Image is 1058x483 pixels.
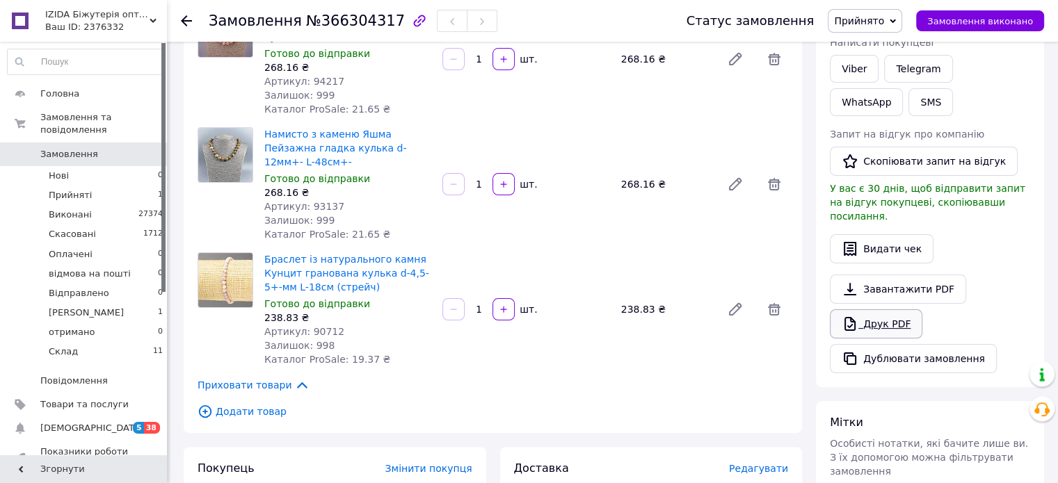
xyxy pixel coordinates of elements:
[158,326,163,338] span: 0
[40,422,143,434] span: [DEMOGRAPHIC_DATA]
[40,148,98,161] span: Замовлення
[616,174,716,194] div: 268.16 ₴
[830,309,922,338] a: Друк PDF
[687,14,815,28] div: Статус замовлення
[616,300,716,319] div: 238.83 ₴
[153,345,163,358] span: 11
[264,60,431,74] div: 268.16 ₴
[264,201,344,212] span: Артикул: 93137
[927,16,1033,26] span: Замовлення виконано
[834,15,884,26] span: Прийнято
[916,10,1044,31] button: Замовлення виконано
[49,248,93,261] span: Оплачені
[264,311,431,325] div: 238.83 ₴
[40,111,167,136] span: Замовлення та повідомлення
[830,234,933,263] button: Видати чек
[729,463,788,474] span: Редагувати
[8,49,163,74] input: Пошук
[264,215,335,226] span: Залишок: 999
[721,295,749,323] a: Редагувати
[830,344,997,373] button: Дублювати замовлення
[198,404,788,419] span: Додати товар
[49,326,95,338] span: отримано
[49,208,92,221] span: Виконані
[264,254,429,293] a: Браслет із натурального камня Кунцит гранована кулька d-4,5-5+-мм L-18см (стрейч)
[158,189,163,202] span: 1
[49,345,78,358] span: Склад
[198,461,255,475] span: Покупець
[40,88,79,100] span: Головна
[721,45,749,73] a: Редагувати
[158,248,163,261] span: 0
[49,287,109,300] span: Відправлено
[198,128,253,182] img: Намисто з каменю Яшма Пейзажна гладка кулька d-12мм+- L-48см+-
[264,76,344,87] span: Артикул: 94217
[760,45,788,73] span: Видалити
[198,377,310,393] span: Приховати товари
[264,104,390,115] span: Каталог ProSale: 21.65 ₴
[264,354,390,365] span: Каталог ProSale: 19.37 ₴
[49,170,69,182] span: Нові
[209,13,302,29] span: Замовлення
[616,49,716,69] div: 268.16 ₴
[830,416,863,429] span: Мітки
[264,186,431,199] div: 268.16 ₴
[40,445,129,470] span: Показники роботи компанії
[830,438,1028,477] span: Особисті нотатки, які бачите лише ви. З їх допомогою можна фільтрувати замовлення
[45,8,150,21] span: IZIDA Біжутерія оптом, натуральне каміння та перли, фурнітура для біжутерії оптом
[49,306,124,319] span: [PERSON_NAME]
[830,37,933,48] span: Написати покупцеві
[306,13,405,29] span: №366304317
[721,170,749,198] a: Редагувати
[181,14,192,28] div: Повернутися назад
[133,422,144,434] span: 5
[158,170,163,182] span: 0
[264,48,370,59] span: Готово до відправки
[198,253,253,307] img: Браслет із натурального камня Кунцит гранована кулька d-4,5-5+-мм L-18см (стрейч)
[830,147,1018,176] button: Скопіювати запит на відгук
[830,129,984,140] span: Запит на відгук про компанію
[516,52,538,66] div: шт.
[264,326,344,337] span: Артикул: 90712
[49,268,131,280] span: відмова на пошті
[40,375,108,387] span: Повідомлення
[385,463,472,474] span: Змінити покупця
[830,183,1025,222] span: У вас є 30 днів, щоб відправити запит на відгук покупцеві, скопіювавши посилання.
[264,229,390,240] span: Каталог ProSale: 21.65 ₴
[40,398,129,411] span: Товари та послуги
[158,268,163,280] span: 0
[264,173,370,184] span: Готово до відправки
[264,340,335,351] span: Залишок: 998
[264,3,406,42] a: Намисто з натурального каменю Родохрозит гладка кулька d-10(+-)мм L-48см
[264,129,406,167] a: Намисто з каменю Яшма Пейзажна гладка кулька d-12мм+- L-48см+-
[144,422,160,434] span: 38
[143,228,163,240] span: 1712
[830,275,966,304] a: Завантажити PDF
[830,55,879,83] a: Viber
[45,21,167,33] div: Ваш ID: 2376332
[264,90,335,101] span: Залишок: 999
[516,302,538,316] div: шт.
[516,177,538,191] div: шт.
[830,88,903,116] a: WhatsApp
[514,461,569,475] span: Доставка
[760,295,788,323] span: Видалити
[158,287,163,300] span: 0
[908,88,953,116] button: SMS
[158,306,163,319] span: 1
[49,189,92,202] span: Прийняті
[138,208,163,221] span: 27374
[884,55,952,83] a: Telegram
[49,228,96,240] span: Скасовані
[760,170,788,198] span: Видалити
[264,298,370,309] span: Готово до відправки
